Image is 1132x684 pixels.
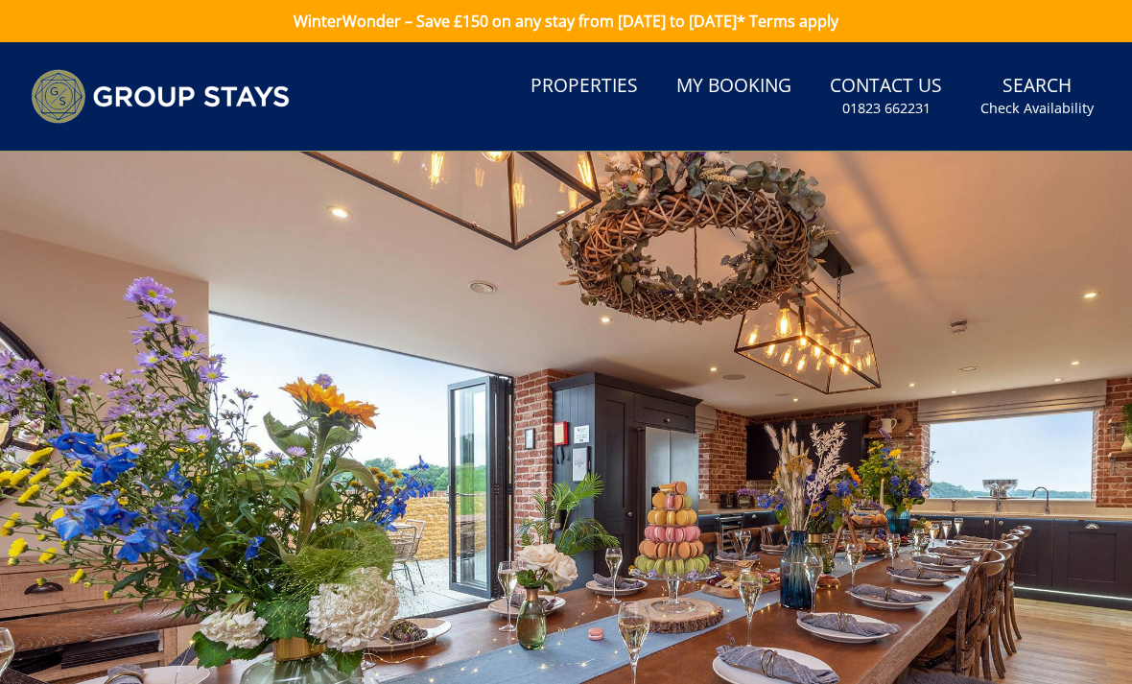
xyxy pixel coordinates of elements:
a: Properties [523,65,646,108]
a: SearchCheck Availability [973,65,1101,128]
a: My Booking [669,65,799,108]
img: Group Stays [31,69,290,124]
small: Check Availability [980,99,1094,118]
small: 01823 662231 [842,99,931,118]
a: Contact Us01823 662231 [822,65,950,128]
